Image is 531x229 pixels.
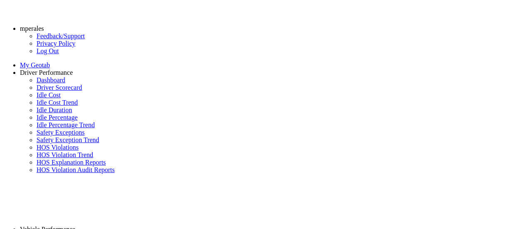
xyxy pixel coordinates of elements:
a: HOS Violation Trend [37,151,93,158]
a: mperales [20,25,44,32]
a: Feedback/Support [37,32,85,39]
a: Privacy Policy [37,40,76,47]
a: Safety Exceptions [37,129,85,136]
a: Log Out [37,47,59,54]
a: Idle Cost [37,91,61,98]
a: Driver Scorecard [37,84,82,91]
a: Idle Cost Trend [37,99,78,106]
a: Safety Exception Trend [37,136,99,143]
a: Dashboard [37,76,65,84]
a: HOS Explanation Reports [37,159,106,166]
a: My Geotab [20,62,50,69]
a: HOS Violation Audit Reports [37,166,115,173]
a: Driver Performance [20,69,73,76]
a: Idle Duration [37,106,72,113]
a: Idle Percentage Trend [37,121,95,128]
a: Idle Percentage [37,114,78,121]
a: HOS Violations [37,144,78,151]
